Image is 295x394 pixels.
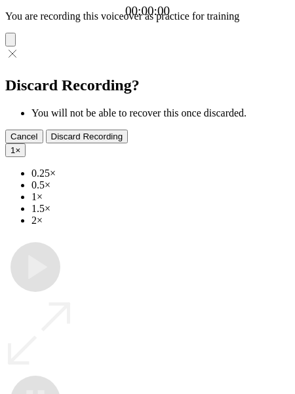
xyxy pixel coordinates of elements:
h2: Discard Recording? [5,77,290,94]
button: 1× [5,143,26,157]
li: 1× [31,191,290,203]
li: 2× [31,215,290,226]
span: 1 [10,145,15,155]
button: Discard Recording [46,130,128,143]
p: You are recording this voiceover as practice for training [5,10,290,22]
a: 00:00:00 [125,4,170,18]
li: You will not be able to recover this once discarded. [31,107,290,119]
li: 0.25× [31,168,290,179]
li: 0.5× [31,179,290,191]
button: Cancel [5,130,43,143]
li: 1.5× [31,203,290,215]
